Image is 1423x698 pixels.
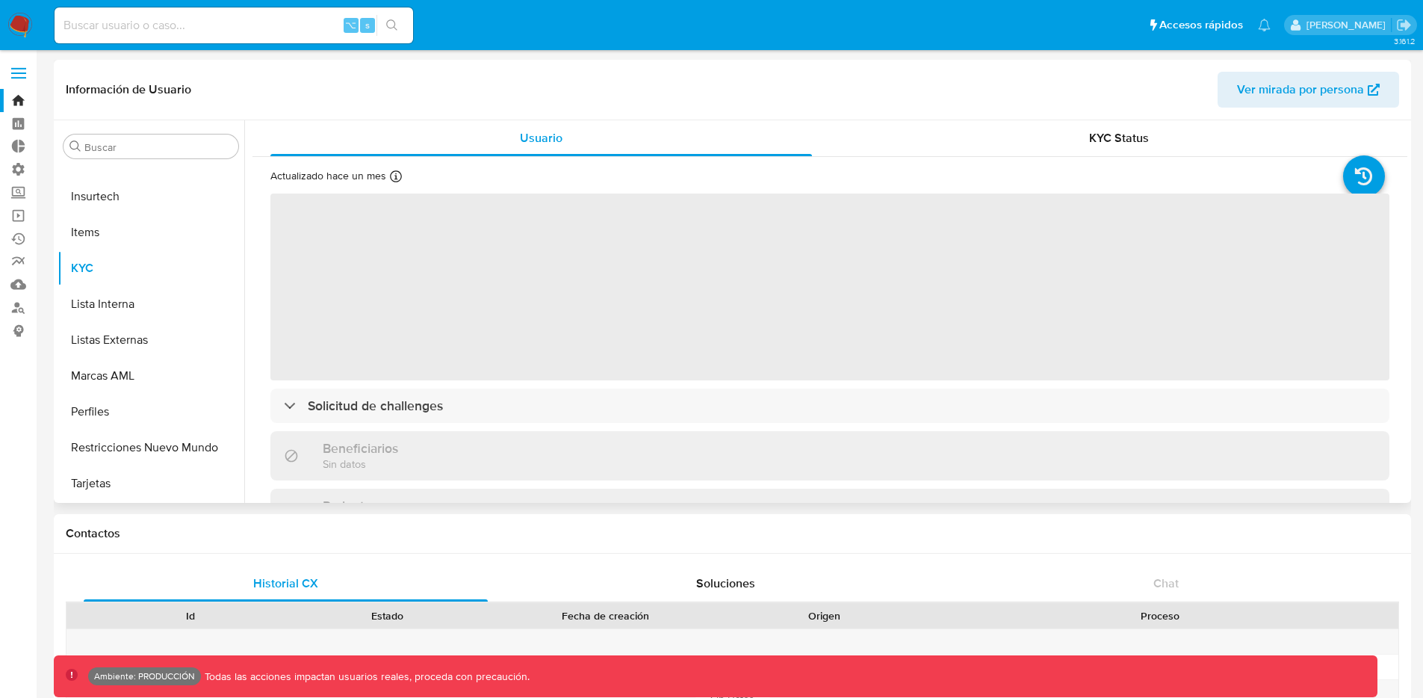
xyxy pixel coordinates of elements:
[1159,17,1243,33] span: Accesos rápidos
[94,673,195,679] p: Ambiente: PRODUCCIÓN
[1258,19,1271,31] a: Notificaciones
[1306,18,1391,32] p: joaquin.galliano@mercadolibre.com
[270,431,1389,480] div: BeneficiariosSin datos
[58,286,244,322] button: Lista Interna
[270,389,1389,423] div: Solicitud de challenges
[66,82,191,97] h1: Información de Usuario
[58,214,244,250] button: Items
[84,140,232,154] input: Buscar
[376,15,407,36] button: search-icon
[66,526,1399,541] h1: Contactos
[1237,72,1364,108] span: Ver mirada por persona
[58,250,244,286] button: KYC
[323,498,378,514] h3: Parientes
[58,358,244,394] button: Marcas AML
[323,440,398,457] h3: Beneficiarios
[58,394,244,430] button: Perfiles
[201,670,530,684] p: Todas las acciones impactan usuarios reales, proceda con precaución.
[308,398,443,414] h3: Solicitud de challenges
[1396,17,1412,33] a: Salir
[365,18,370,32] span: s
[696,575,755,592] span: Soluciones
[270,489,1389,537] div: Parientes
[1218,72,1399,108] button: Ver mirada por persona
[69,140,81,152] button: Buscar
[345,18,356,32] span: ⌥
[300,608,475,623] div: Estado
[55,16,413,35] input: Buscar usuario o caso...
[58,430,244,466] button: Restricciones Nuevo Mundo
[323,457,398,471] p: Sin datos
[58,466,244,501] button: Tarjetas
[270,194,1389,380] span: ‌
[1153,575,1179,592] span: Chat
[520,129,562,146] span: Usuario
[496,608,716,623] div: Fecha de creación
[270,169,386,183] p: Actualizado hace un mes
[58,322,244,358] button: Listas Externas
[1089,129,1149,146] span: KYC Status
[737,608,912,623] div: Origen
[933,608,1388,623] div: Proceso
[253,575,318,592] span: Historial CX
[103,608,279,623] div: Id
[58,179,244,214] button: Insurtech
